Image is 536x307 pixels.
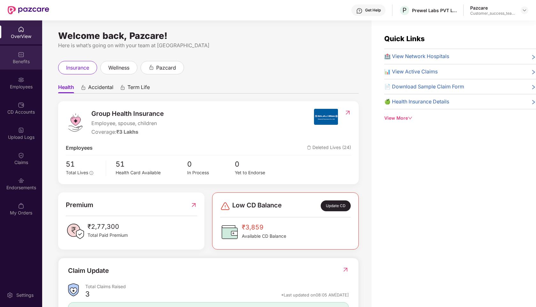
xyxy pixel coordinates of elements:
[220,201,230,211] img: svg+xml;base64,PHN2ZyBpZD0iRGFuZ2VyLTMyeDMyIiB4bWxucz0iaHR0cDovL3d3dy53My5vcmcvMjAwMC9zdmciIHdpZH...
[384,34,425,43] span: Quick Links
[190,200,197,210] img: RedirectIcon
[108,64,129,72] span: wellness
[356,8,363,14] img: svg+xml;base64,PHN2ZyBpZD0iSGVscC0zMngzMiIgeG1sbnM9Imh0dHA6Ly93d3cudzMub3JnLzIwMDAvc3ZnIiB3aWR0aD...
[531,84,536,91] span: right
[344,109,351,116] img: RedirectIcon
[18,152,24,159] img: svg+xml;base64,PHN2ZyBpZD0iQ2xhaW0iIHhtbG5zPSJodHRwOi8vd3d3LnczLm9yZy8yMDAwL3N2ZyIgd2lkdGg9IjIwIi...
[68,283,79,296] img: ClaimsSummaryIcon
[384,115,536,122] div: View More
[470,11,515,16] div: Customer_success_team_lead
[242,222,286,232] span: ₹3,859
[522,8,527,13] img: svg+xml;base64,PHN2ZyBpZD0iRHJvcGRvd24tMzJ4MzIiIHhtbG5zPSJodHRwOi8vd3d3LnczLm9yZy8yMDAwL3N2ZyIgd2...
[412,7,457,13] div: Prewel Labs PVT LTD
[531,54,536,60] span: right
[18,127,24,133] img: svg+xml;base64,PHN2ZyBpZD0iVXBsb2FkX0xvZ3MiIGRhdGEtbmFtZT0iVXBsb2FkIExvZ3MiIHhtbG5zPSJodHRwOi8vd3...
[187,159,235,169] span: 0
[91,128,164,136] div: Coverage:
[66,200,93,210] span: Premium
[384,52,449,60] span: 🏥 View Network Hospitals
[18,177,24,184] img: svg+xml;base64,PHN2ZyBpZD0iRW5kb3JzZW1lbnRzIiB4bWxucz0iaHR0cDovL3d3dy53My5vcmcvMjAwMC9zdmciIHdpZH...
[116,169,187,176] div: Health Card Available
[314,109,338,125] img: insurerIcon
[187,169,235,176] div: In Process
[408,116,412,120] span: down
[88,232,128,239] span: Total Paid Premium
[235,169,282,176] div: Yet to Endorse
[66,222,85,241] img: PaidPremiumIcon
[321,200,351,212] div: Update CD
[66,144,93,152] span: Employees
[58,84,74,93] span: Health
[384,83,464,91] span: 📄 Download Sample Claim Form
[89,171,93,175] span: info-circle
[232,200,282,212] span: Low CD Balance
[58,33,359,38] div: Welcome back, Pazcare!
[470,5,515,11] div: Pazcare
[66,170,88,175] span: Total Lives
[116,129,138,135] span: ₹3 Lakhs
[8,6,49,14] img: New Pazcare Logo
[156,64,176,72] span: pazcard
[120,85,126,90] div: animation
[14,292,35,298] div: Settings
[18,77,24,83] img: svg+xml;base64,PHN2ZyBpZD0iRW1wbG95ZWVzIiB4bWxucz0iaHR0cDovL3d3dy53My5vcmcvMjAwMC9zdmciIHdpZHRoPS...
[281,292,349,298] div: *Last updated on 08:05 AM[DATE]
[127,84,150,93] span: Term Life
[384,98,449,106] span: 🍏 Health Insurance Details
[365,8,381,13] div: Get Help
[307,146,311,150] img: deleteIcon
[7,292,13,298] img: svg+xml;base64,PHN2ZyBpZD0iU2V0dGluZy0yMHgyMCIgeG1sbnM9Imh0dHA6Ly93d3cudzMub3JnLzIwMDAvc3ZnIiB3aW...
[85,289,90,300] div: 3
[342,266,349,273] img: RedirectIcon
[18,51,24,58] img: svg+xml;base64,PHN2ZyBpZD0iQmVuZWZpdHMiIHhtbG5zPSJodHRwOi8vd3d3LnczLm9yZy8yMDAwL3N2ZyIgd2lkdGg9Ij...
[88,84,113,93] span: Accidental
[18,203,24,209] img: svg+xml;base64,PHN2ZyBpZD0iTXlfT3JkZXJzIiBkYXRhLW5hbWU9Ik15IE9yZGVycyIgeG1sbnM9Imh0dHA6Ly93d3cudz...
[116,159,187,169] span: 51
[402,6,407,14] span: P
[18,26,24,33] img: svg+xml;base64,PHN2ZyBpZD0iSG9tZSIgeG1sbnM9Imh0dHA6Ly93d3cudzMub3JnLzIwMDAvc3ZnIiB3aWR0aD0iMjAiIG...
[66,159,102,169] span: 51
[58,41,359,49] div: Here is what’s going on with your team at [GEOGRAPHIC_DATA]
[68,266,109,276] div: Claim Update
[88,222,128,232] span: ₹2,77,300
[18,102,24,108] img: svg+xml;base64,PHN2ZyBpZD0iQ0RfQWNjb3VudHMiIGRhdGEtbmFtZT0iQ0QgQWNjb3VudHMiIHhtbG5zPSJodHRwOi8vd3...
[149,64,154,70] div: animation
[531,99,536,106] span: right
[235,159,282,169] span: 0
[91,119,164,127] span: Employee, spouse, children
[66,64,89,72] span: insurance
[91,109,164,119] span: Group Health Insurance
[66,113,85,132] img: logo
[384,68,438,76] span: 📊 View Active Claims
[220,222,239,242] img: CDBalanceIcon
[242,233,286,240] span: Available CD Balance
[307,144,351,152] span: Deleted Lives (24)
[80,85,86,90] div: animation
[531,69,536,76] span: right
[85,283,349,289] div: Total Claims Raised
